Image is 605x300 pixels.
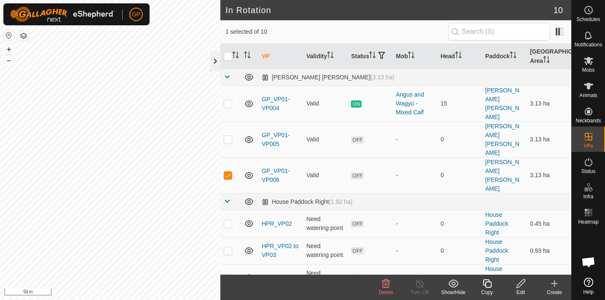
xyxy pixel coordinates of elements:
td: Valid [303,157,348,193]
td: 3.13 ha [527,86,571,122]
th: Mob [393,44,437,69]
th: Head [437,44,482,69]
span: Neckbands [576,118,601,123]
td: 0 [437,237,482,264]
span: Delete [379,289,394,295]
span: Heatmap [578,219,599,224]
a: GP_VP01-VP005 [262,132,290,147]
a: Contact Us [118,289,143,297]
p-sorticon: Activate to sort [369,53,376,59]
a: Help [572,274,605,298]
td: 0.49 ha [527,264,571,291]
div: - [396,273,434,282]
td: 0 [437,157,482,193]
th: Status [348,44,392,69]
a: House Paddock Right [485,238,508,263]
a: GP_VP01-VP006 [262,168,290,183]
span: OFF [351,247,364,254]
div: Copy [470,289,504,296]
span: (3.13 ha) [370,74,394,81]
span: Schedules [576,17,600,22]
span: (1.92 ha) [329,198,353,205]
span: 10 [554,4,563,16]
td: 0 [437,264,482,291]
div: Turn Off [403,289,436,296]
a: [PERSON_NAME] [PERSON_NAME] [485,123,519,156]
button: + [4,44,14,54]
a: Open chat [576,249,601,275]
th: [GEOGRAPHIC_DATA] Area [527,44,571,69]
span: Animals [579,93,597,98]
p-sorticon: Activate to sort [543,57,550,64]
th: VP [258,44,303,69]
span: Notifications [575,42,602,47]
p-sorticon: Activate to sort [244,53,251,59]
a: HPR_VP03 [262,274,292,281]
td: Valid [303,122,348,157]
a: [PERSON_NAME] [PERSON_NAME] [485,159,519,192]
th: Paddock [482,44,527,69]
p-sorticon: Activate to sort [510,53,517,59]
div: - [396,135,434,144]
span: GP [132,10,140,19]
span: VPs [584,143,593,149]
td: 0 [437,122,482,157]
a: Privacy Policy [77,289,109,297]
td: 3.13 ha [527,157,571,193]
a: GP_VP01-VP004 [262,96,290,111]
div: - [396,219,434,228]
a: House Paddock Right [485,265,508,290]
td: Need watering point [303,264,348,291]
p-sorticon: Activate to sort [408,53,415,59]
td: 15 [437,86,482,122]
div: [PERSON_NAME] [PERSON_NAME] [262,74,394,81]
td: 3.13 ha [527,122,571,157]
div: - [396,246,434,255]
span: Infra [583,194,593,199]
span: OFF [351,136,364,143]
span: OFF [351,172,364,179]
div: - [396,171,434,180]
div: Angus and Wagyu - Mixed Calf [396,90,434,117]
span: Help [583,289,594,295]
button: Map Layers [19,31,29,41]
th: Validity [303,44,348,69]
td: Valid [303,86,348,122]
p-sorticon: Activate to sort [327,53,334,59]
span: Status [581,169,595,174]
div: Edit [504,289,538,296]
a: House Paddock Right [485,211,508,236]
div: House Paddock Right [262,198,352,205]
img: Gallagher Logo [10,7,115,22]
button: – [4,55,14,65]
div: Show/Hide [436,289,470,296]
a: HPR_VP02 [262,220,292,227]
input: Search (S) [448,23,550,41]
td: Need watering point [303,237,348,264]
span: 1 selected of 10 [225,27,448,36]
p-sorticon: Activate to sort [232,53,239,59]
span: ON [351,100,361,108]
td: 0.93 ha [527,237,571,264]
button: Reset Map [4,30,14,41]
div: Create [538,289,571,296]
span: OFF [351,220,364,227]
td: 0 [437,210,482,237]
td: Need watering point [303,210,348,237]
a: HPR_VP02 to VP03 [262,243,298,258]
span: Mobs [582,68,594,73]
a: [PERSON_NAME] [PERSON_NAME] [485,87,519,120]
h2: In Rotation [225,5,554,15]
p-sorticon: Activate to sort [455,53,462,59]
span: OFF [351,274,364,281]
td: 0.45 ha [527,210,571,237]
